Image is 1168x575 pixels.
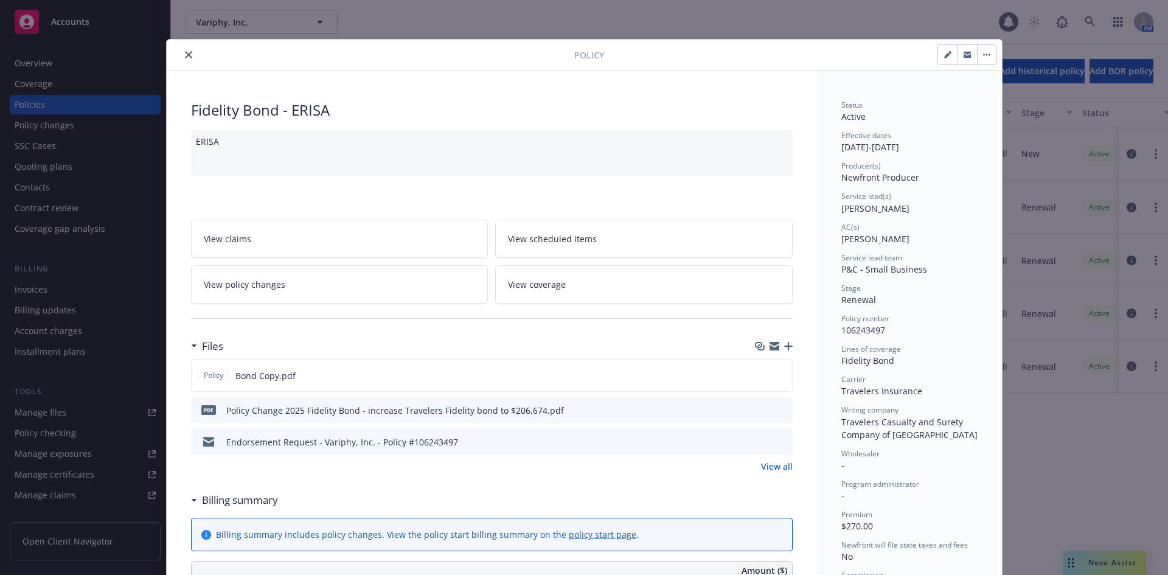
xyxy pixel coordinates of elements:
[841,161,881,171] span: Producer(s)
[841,111,866,122] span: Active
[495,265,793,304] a: View coverage
[191,100,793,120] div: Fidelity Bond - ERISA
[841,191,891,201] span: Service lead(s)
[191,492,278,508] div: Billing summary
[841,416,978,441] span: Travelers Casualty and Surety Company of [GEOGRAPHIC_DATA]
[202,338,223,354] h3: Files
[191,220,488,258] a: View claims
[841,283,861,293] span: Stage
[841,324,885,336] span: 106243497
[841,448,880,459] span: Wholesaler
[204,278,285,291] span: View policy changes
[841,253,902,263] span: Service lead team
[777,404,788,417] button: preview file
[841,459,844,471] span: -
[235,369,296,382] span: Bond Copy.pdf
[841,520,873,532] span: $270.00
[495,220,793,258] a: View scheduled items
[757,369,766,382] button: download file
[841,130,978,153] div: [DATE] - [DATE]
[761,460,793,473] a: View all
[204,232,251,245] span: View claims
[181,47,196,62] button: close
[841,385,922,397] span: Travelers Insurance
[202,492,278,508] h3: Billing summary
[841,263,927,275] span: P&C - Small Business
[508,278,566,291] span: View coverage
[777,436,788,448] button: preview file
[226,404,564,417] div: Policy Change 2025 Fidelity Bond - increase Travelers Fidelity bond to $206,674.pdf
[841,294,876,305] span: Renewal
[841,203,909,214] span: [PERSON_NAME]
[841,509,872,520] span: Premium
[841,100,863,110] span: Status
[201,405,216,414] span: pdf
[841,344,901,354] span: Lines of coverage
[841,479,919,489] span: Program administrator
[201,370,226,381] span: Policy
[841,374,866,385] span: Carrier
[191,130,793,176] div: ERISA
[569,529,636,540] a: policy start page
[841,222,860,232] span: AC(s)
[226,436,458,448] div: Endorsement Request - Variphy, Inc. - Policy #106243497
[574,49,604,61] span: Policy
[757,436,767,448] button: download file
[216,528,639,541] div: Billing summary includes policy changes. View the policy start billing summary on the .
[841,490,844,501] span: -
[841,313,889,324] span: Policy number
[841,130,891,141] span: Effective dates
[508,232,597,245] span: View scheduled items
[841,405,899,415] span: Writing company
[841,540,968,550] span: Newfront will file state taxes and fees
[191,338,223,354] div: Files
[841,354,978,367] div: Fidelity Bond
[191,265,488,304] a: View policy changes
[841,172,919,183] span: Newfront Producer
[841,233,909,245] span: [PERSON_NAME]
[757,404,767,417] button: download file
[776,369,787,382] button: preview file
[841,551,853,562] span: No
